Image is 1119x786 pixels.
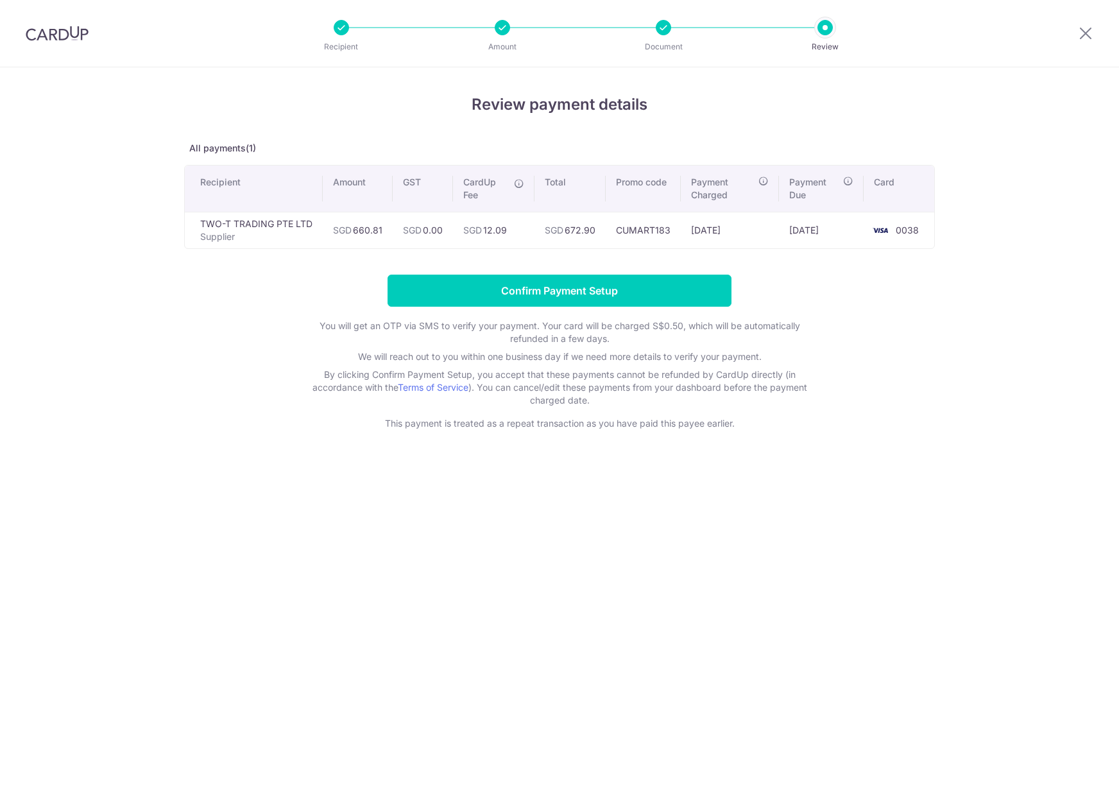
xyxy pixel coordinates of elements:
span: Payment Charged [691,176,755,201]
a: Terms of Service [398,382,468,393]
td: 12.09 [453,212,534,248]
span: SGD [333,225,352,235]
td: 660.81 [323,212,393,248]
span: CardUp Fee [463,176,508,201]
td: TWO-T TRADING PTE LTD [185,212,323,248]
td: 0.00 [393,212,453,248]
td: [DATE] [681,212,779,248]
th: Recipient [185,166,323,212]
p: Supplier [200,230,312,243]
th: Card [864,166,934,212]
p: Review [778,40,873,53]
p: By clicking Confirm Payment Setup, you accept that these payments cannot be refunded by CardUp di... [303,368,816,407]
th: GST [393,166,453,212]
td: [DATE] [779,212,864,248]
p: All payments(1) [184,142,935,155]
span: SGD [463,225,482,235]
td: 672.90 [534,212,606,248]
p: Amount [455,40,550,53]
th: Promo code [606,166,681,212]
span: SGD [403,225,422,235]
p: You will get an OTP via SMS to verify your payment. Your card will be charged S$0.50, which will ... [303,320,816,345]
th: Amount [323,166,393,212]
p: Document [616,40,711,53]
td: CUMART183 [606,212,681,248]
span: SGD [545,225,563,235]
h4: Review payment details [184,93,935,116]
p: Recipient [294,40,389,53]
p: We will reach out to you within one business day if we need more details to verify your payment. [303,350,816,363]
span: Payment Due [789,176,839,201]
img: <span class="translation_missing" title="translation missing: en.account_steps.new_confirm_form.b... [867,223,893,238]
th: Total [534,166,606,212]
p: This payment is treated as a repeat transaction as you have paid this payee earlier. [303,417,816,430]
input: Confirm Payment Setup [388,275,731,307]
span: 0038 [896,225,919,235]
iframe: Opens a widget where you can find more information [1037,748,1106,780]
img: CardUp [26,26,89,41]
